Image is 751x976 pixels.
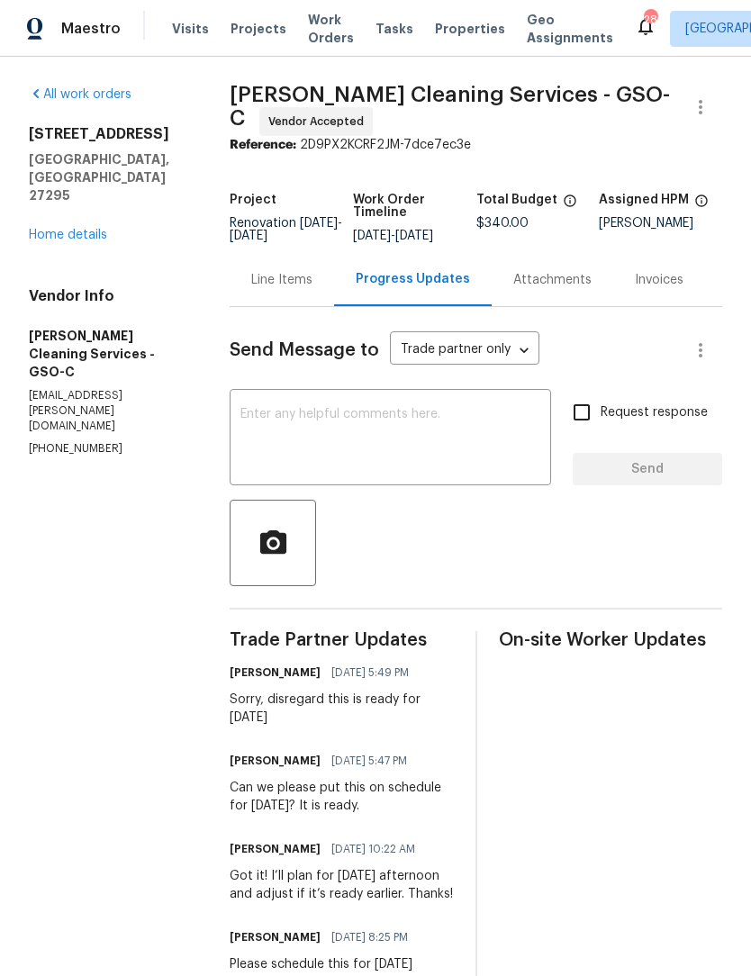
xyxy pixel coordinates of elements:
[230,84,670,129] span: [PERSON_NAME] Cleaning Services - GSO-C
[230,691,453,727] div: Sorry, disregard this is ready for [DATE]
[513,271,592,289] div: Attachments
[230,752,321,770] h6: [PERSON_NAME]
[230,840,321,858] h6: [PERSON_NAME]
[527,11,613,47] span: Geo Assignments
[230,779,453,815] div: Can we please put this on schedule for [DATE]? It is ready.
[694,194,709,217] span: The hpm assigned to this work order.
[29,327,186,381] h5: [PERSON_NAME] Cleaning Services - GSO-C
[476,217,529,230] span: $340.00
[353,194,476,219] h5: Work Order Timeline
[375,23,413,35] span: Tasks
[230,217,342,242] span: -
[268,113,371,131] span: Vendor Accepted
[230,631,453,649] span: Trade Partner Updates
[230,928,321,946] h6: [PERSON_NAME]
[395,230,433,242] span: [DATE]
[353,230,433,242] span: -
[331,752,407,770] span: [DATE] 5:47 PM
[563,194,577,217] span: The total cost of line items that have been proposed by Opendoor. This sum includes line items th...
[29,287,186,305] h4: Vendor Info
[356,270,470,288] div: Progress Updates
[29,388,186,434] p: [EMAIL_ADDRESS][PERSON_NAME][DOMAIN_NAME]
[231,20,286,38] span: Projects
[644,11,656,29] div: 28
[230,194,276,206] h5: Project
[172,20,209,38] span: Visits
[331,928,408,946] span: [DATE] 8:25 PM
[635,271,683,289] div: Invoices
[353,230,391,242] span: [DATE]
[230,136,722,154] div: 2D9PX2KCRF2JM-7dce7ec3e
[599,217,722,230] div: [PERSON_NAME]
[601,403,708,422] span: Request response
[476,194,557,206] h5: Total Budget
[230,867,453,903] div: Got it! I’ll plan for [DATE] afternoon and adjust if it’s ready earlier. Thanks!
[499,631,722,649] span: On-site Worker Updates
[599,194,689,206] h5: Assigned HPM
[230,341,379,359] span: Send Message to
[29,88,131,101] a: All work orders
[29,125,186,143] h2: [STREET_ADDRESS]
[331,840,415,858] span: [DATE] 10:22 AM
[29,441,186,456] p: [PHONE_NUMBER]
[251,271,312,289] div: Line Items
[308,11,354,47] span: Work Orders
[61,20,121,38] span: Maestro
[331,664,409,682] span: [DATE] 5:49 PM
[390,336,539,366] div: Trade partner only
[435,20,505,38] span: Properties
[29,150,186,204] h5: [GEOGRAPHIC_DATA], [GEOGRAPHIC_DATA] 27295
[29,229,107,241] a: Home details
[300,217,338,230] span: [DATE]
[230,230,267,242] span: [DATE]
[230,217,342,242] span: Renovation
[230,664,321,682] h6: [PERSON_NAME]
[230,139,296,151] b: Reference:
